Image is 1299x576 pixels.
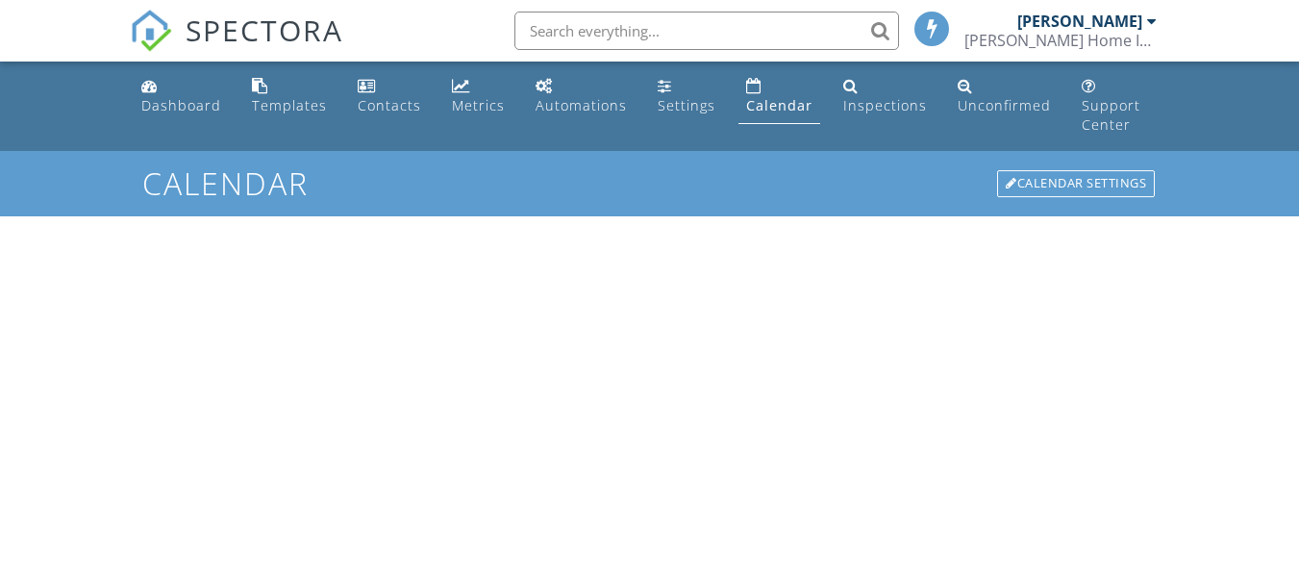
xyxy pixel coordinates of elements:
[130,26,343,66] a: SPECTORA
[950,69,1059,124] a: Unconfirmed
[130,10,172,52] img: The Best Home Inspection Software - Spectora
[186,10,343,50] span: SPECTORA
[528,69,635,124] a: Automations (Basic)
[536,96,627,114] div: Automations
[964,31,1157,50] div: Thompson Home Inspection, LLC
[358,96,421,114] div: Contacts
[252,96,327,114] div: Templates
[1074,69,1165,143] a: Support Center
[452,96,505,114] div: Metrics
[1017,12,1142,31] div: [PERSON_NAME]
[746,96,812,114] div: Calendar
[1082,96,1140,134] div: Support Center
[997,170,1155,197] div: Calendar Settings
[995,168,1157,199] a: Calendar Settings
[843,96,927,114] div: Inspections
[738,69,820,124] a: Calendar
[142,166,1157,200] h1: Calendar
[650,69,723,124] a: Settings
[958,96,1051,114] div: Unconfirmed
[658,96,715,114] div: Settings
[134,69,229,124] a: Dashboard
[514,12,899,50] input: Search everything...
[141,96,221,114] div: Dashboard
[350,69,429,124] a: Contacts
[444,69,512,124] a: Metrics
[836,69,935,124] a: Inspections
[244,69,335,124] a: Templates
